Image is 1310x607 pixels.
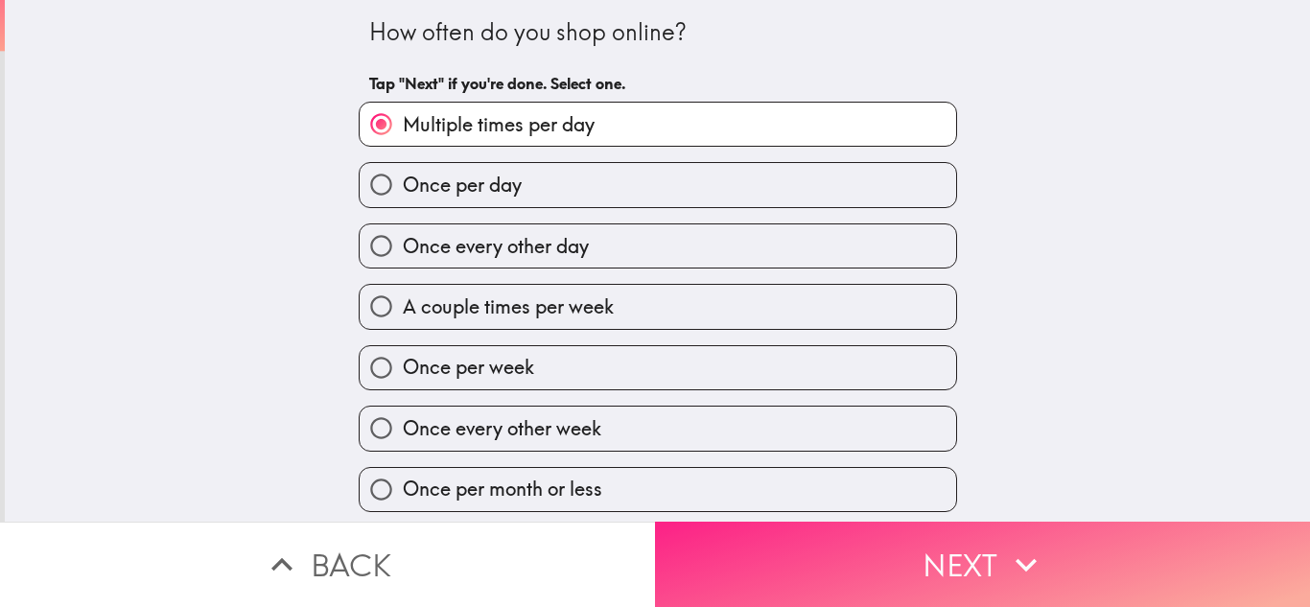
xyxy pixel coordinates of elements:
[360,346,956,389] button: Once per week
[655,522,1310,607] button: Next
[369,16,947,49] div: How often do you shop online?
[360,285,956,328] button: A couple times per week
[360,103,956,146] button: Multiple times per day
[403,111,595,138] span: Multiple times per day
[369,73,947,94] h6: Tap "Next" if you're done. Select one.
[360,468,956,511] button: Once per month or less
[403,172,522,198] span: Once per day
[403,476,602,502] span: Once per month or less
[360,163,956,206] button: Once per day
[403,233,589,260] span: Once every other day
[403,354,534,381] span: Once per week
[403,293,614,320] span: A couple times per week
[403,415,601,442] span: Once every other week
[360,407,956,450] button: Once every other week
[360,224,956,268] button: Once every other day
